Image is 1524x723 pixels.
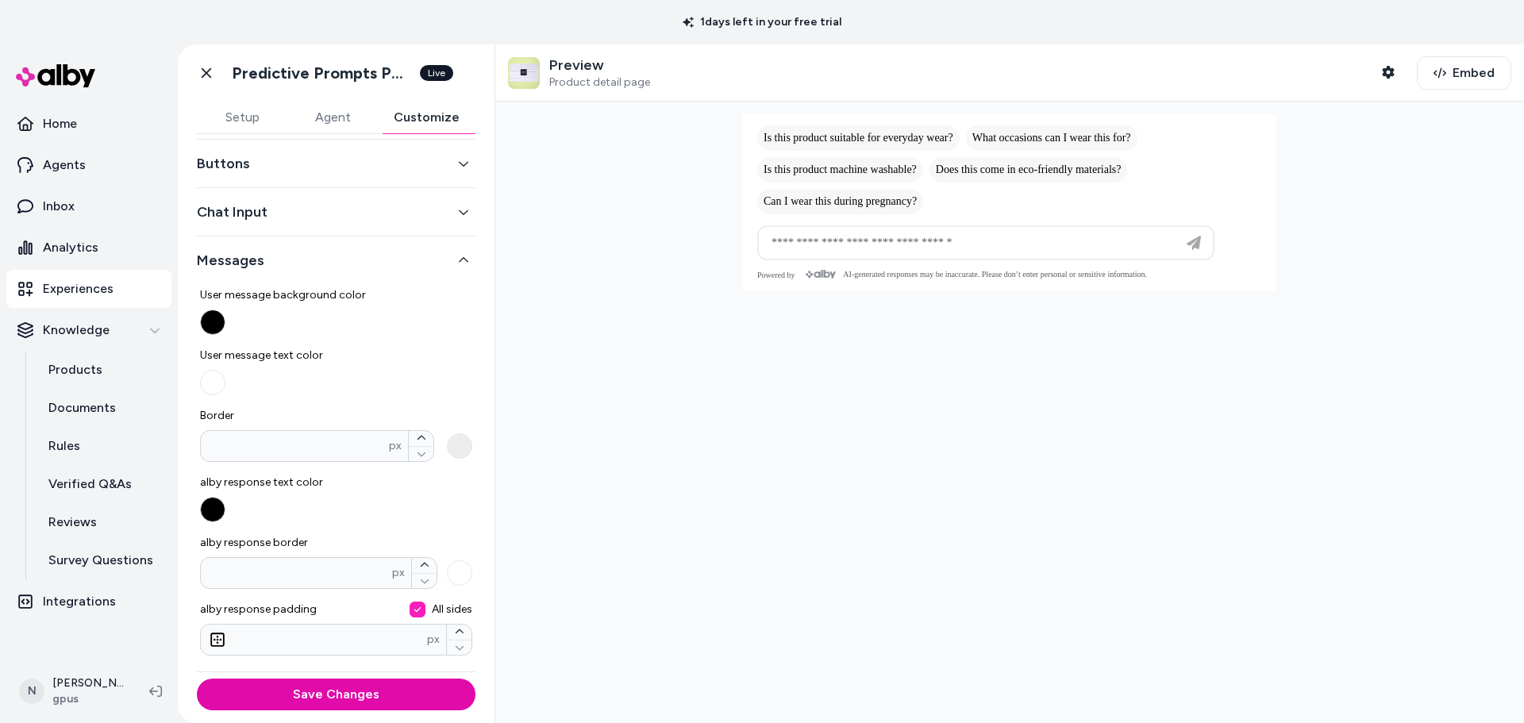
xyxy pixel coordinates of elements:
[447,560,472,586] button: alby response borderpx
[43,156,86,175] p: Agents
[432,602,472,617] span: All sides
[197,102,287,133] button: Setup
[43,279,114,298] p: Experiences
[200,370,225,395] button: User message text color
[1417,56,1511,90] button: Embed
[48,436,80,456] p: Rules
[447,433,472,459] button: Borderpx
[197,201,475,223] button: Chat Input
[508,57,540,89] img: Gap Open Value SVC
[43,321,110,340] p: Knowledge
[287,102,378,133] button: Agent
[1453,63,1495,83] span: Embed
[549,56,650,75] p: Preview
[201,565,392,581] input: alby response borderpx
[33,427,171,465] a: Rules
[33,351,171,389] a: Products
[6,187,171,225] a: Inbox
[420,65,453,81] div: Live
[412,558,437,573] button: alby response borderpx
[200,535,472,551] span: alby response border
[16,64,95,87] img: alby Logo
[197,152,475,175] button: Buttons
[201,438,389,454] input: Borderpx
[6,105,171,143] a: Home
[6,583,171,621] a: Integrations
[200,602,472,617] label: alby response padding
[378,102,475,133] button: Customize
[19,679,44,704] span: N
[549,75,650,90] span: Product detail page
[200,348,472,363] span: User message text color
[43,238,98,257] p: Analytics
[43,114,77,133] p: Home
[197,249,475,271] button: Messages
[33,465,171,503] a: Verified Q&As
[409,431,433,446] button: Borderpx
[6,270,171,308] a: Experiences
[33,503,171,541] a: Reviews
[200,287,472,303] span: User message background color
[48,513,97,532] p: Reviews
[52,691,124,707] span: gpus
[200,310,225,335] button: User message background color
[392,565,405,581] span: px
[200,475,472,490] span: alby response text color
[200,497,225,522] button: alby response text color
[33,389,171,427] a: Documents
[410,602,425,617] button: All sides
[389,438,402,454] span: px
[6,146,171,184] a: Agents
[197,679,475,710] button: Save Changes
[673,14,851,30] p: 1 days left in your free trial
[6,229,171,267] a: Analytics
[33,541,171,579] a: Survey Questions
[43,197,75,216] p: Inbox
[427,632,440,648] span: px
[48,360,102,379] p: Products
[10,666,137,717] button: N[PERSON_NAME]gpus
[48,475,132,494] p: Verified Q&As
[232,63,410,83] h1: Predictive Prompts PDP
[197,271,475,659] div: Messages
[6,311,171,349] button: Knowledge
[409,446,433,462] button: Borderpx
[48,551,153,570] p: Survey Questions
[48,398,116,417] p: Documents
[52,675,124,691] p: [PERSON_NAME]
[200,408,472,424] span: Border
[43,592,116,611] p: Integrations
[412,573,437,589] button: alby response borderpx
